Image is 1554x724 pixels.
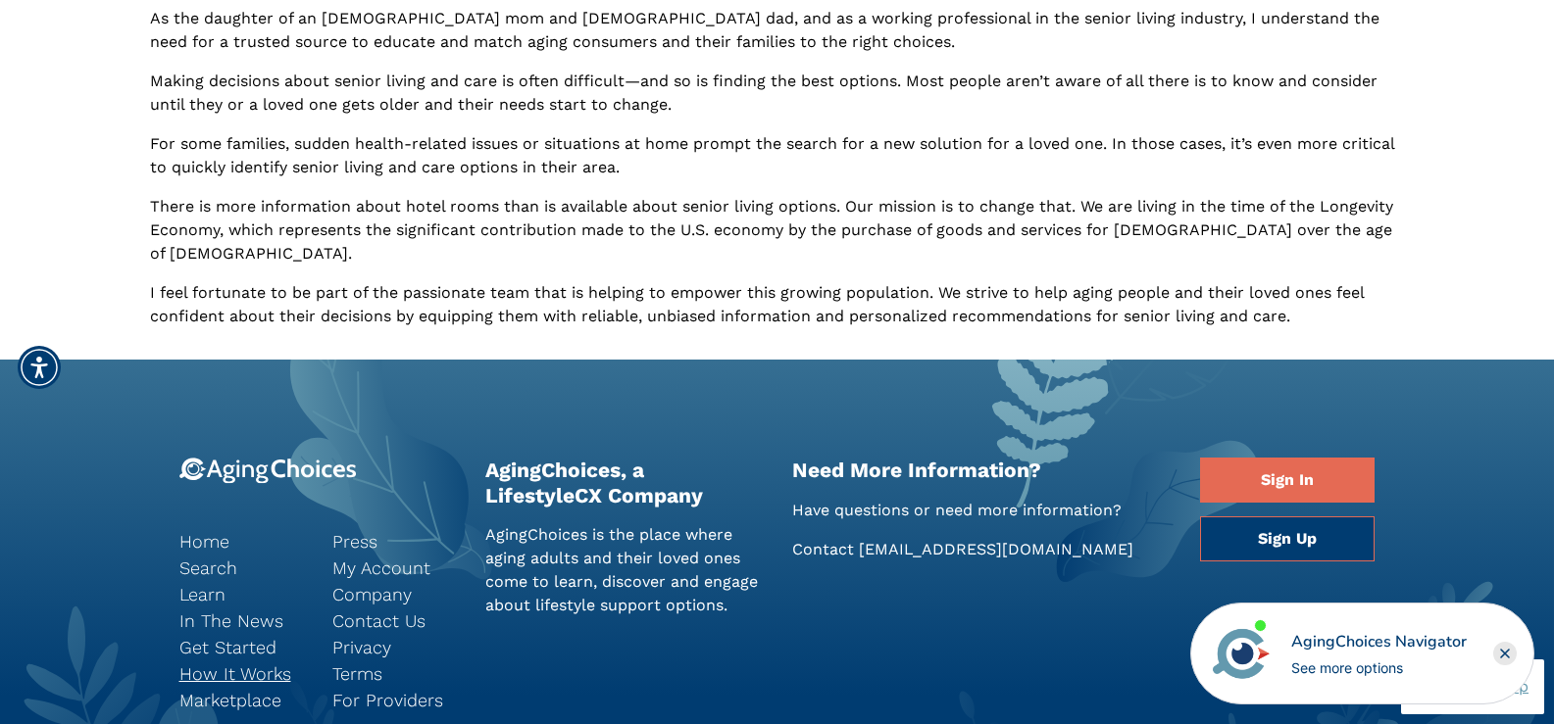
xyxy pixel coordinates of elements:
[179,634,303,660] a: Get Started
[332,687,456,713] a: For Providers
[150,195,1405,265] p: There is more information about hotel rooms than is available about senior living options. Our mi...
[179,458,357,484] img: 9-logo.svg
[332,607,456,634] a: Contact Us
[179,528,303,555] a: Home
[1291,630,1467,653] div: AgingChoices Navigator
[1493,642,1517,665] div: Close
[1200,516,1375,561] a: Sign Up
[792,458,1172,482] h2: Need More Information?
[150,281,1405,328] p: I feel fortunate to be part of the passionate team that is helping to empower this growing popula...
[792,499,1172,522] p: Have questions or need more information?
[485,523,763,617] p: AgingChoices is the place where aging adults and their loved ones come to learn, discover and eng...
[150,132,1405,179] p: For some families, sudden health-related issues or situations at home prompt the search for a new...
[1291,657,1467,678] div: See more options
[332,634,456,660] a: Privacy
[332,660,456,687] a: Terms
[179,660,303,687] a: How It Works
[792,538,1172,561] p: Contact
[332,555,456,581] a: My Account
[179,607,303,634] a: In The News
[332,528,456,555] a: Press
[150,70,1405,117] p: Making decisions about senior living and care is often difficult—and so is finding the best optio...
[18,346,61,389] div: Accessibility Menu
[150,7,1405,54] p: As the daughter of an [DEMOGRAPHIC_DATA] mom and [DEMOGRAPHIC_DATA] dad, and as a working profess...
[332,581,456,607] a: Company
[179,687,303,713] a: Marketplace
[859,540,1133,558] a: [EMAIL_ADDRESS][DOMAIN_NAME]
[179,581,303,607] a: Learn
[485,458,763,507] h2: AgingChoices, a LifestyleCX Company
[179,555,303,581] a: Search
[1200,458,1375,503] a: Sign In
[1208,620,1275,687] img: avatar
